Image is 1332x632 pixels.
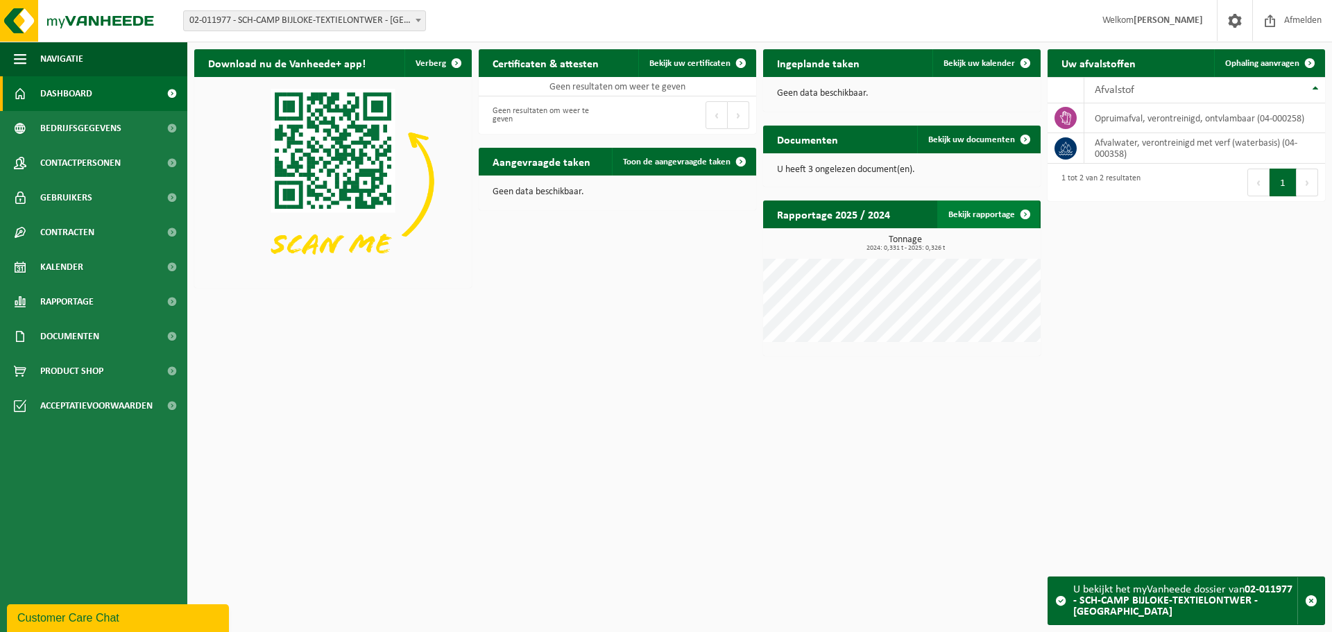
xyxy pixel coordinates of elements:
[40,388,153,423] span: Acceptatievoorwaarden
[770,235,1041,252] h3: Tonnage
[194,77,472,285] img: Download de VHEPlus App
[728,101,749,129] button: Next
[493,187,742,197] p: Geen data beschikbaar.
[1073,577,1297,624] div: U bekijkt het myVanheede dossier van
[40,250,83,284] span: Kalender
[1084,103,1325,133] td: opruimafval, verontreinigd, ontvlambaar (04-000258)
[40,42,83,76] span: Navigatie
[486,100,610,130] div: Geen resultaten om weer te geven
[1225,59,1299,68] span: Ophaling aanvragen
[763,126,852,153] h2: Documenten
[479,49,613,76] h2: Certificaten & attesten
[928,135,1015,144] span: Bekijk uw documenten
[1095,85,1134,96] span: Afvalstof
[7,601,232,632] iframe: chat widget
[706,101,728,129] button: Previous
[416,59,446,68] span: Verberg
[1214,49,1324,77] a: Ophaling aanvragen
[777,165,1027,175] p: U heeft 3 ongelezen document(en).
[1270,169,1297,196] button: 1
[40,215,94,250] span: Contracten
[404,49,470,77] button: Verberg
[638,49,755,77] a: Bekijk uw certificaten
[1073,584,1292,617] strong: 02-011977 - SCH-CAMP BIJLOKE-TEXTIELONTWER - [GEOGRAPHIC_DATA]
[184,11,425,31] span: 02-011977 - SCH-CAMP BIJLOKE-TEXTIELONTWER - GENT
[770,245,1041,252] span: 2024: 0,331 t - 2025: 0,326 t
[194,49,379,76] h2: Download nu de Vanheede+ app!
[937,200,1039,228] a: Bekijk rapportage
[1134,15,1203,26] strong: [PERSON_NAME]
[943,59,1015,68] span: Bekijk uw kalender
[917,126,1039,153] a: Bekijk uw documenten
[763,200,904,228] h2: Rapportage 2025 / 2024
[40,76,92,111] span: Dashboard
[40,111,121,146] span: Bedrijfsgegevens
[183,10,426,31] span: 02-011977 - SCH-CAMP BIJLOKE-TEXTIELONTWER - GENT
[1297,169,1318,196] button: Next
[479,148,604,175] h2: Aangevraagde taken
[763,49,873,76] h2: Ingeplande taken
[1247,169,1270,196] button: Previous
[623,157,731,166] span: Toon de aangevraagde taken
[1048,49,1150,76] h2: Uw afvalstoffen
[932,49,1039,77] a: Bekijk uw kalender
[612,148,755,176] a: Toon de aangevraagde taken
[1084,133,1325,164] td: afvalwater, verontreinigd met verf (waterbasis) (04-000358)
[40,180,92,215] span: Gebruikers
[40,354,103,388] span: Product Shop
[40,319,99,354] span: Documenten
[1054,167,1141,198] div: 1 tot 2 van 2 resultaten
[40,284,94,319] span: Rapportage
[777,89,1027,99] p: Geen data beschikbaar.
[649,59,731,68] span: Bekijk uw certificaten
[479,77,756,96] td: Geen resultaten om weer te geven
[40,146,121,180] span: Contactpersonen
